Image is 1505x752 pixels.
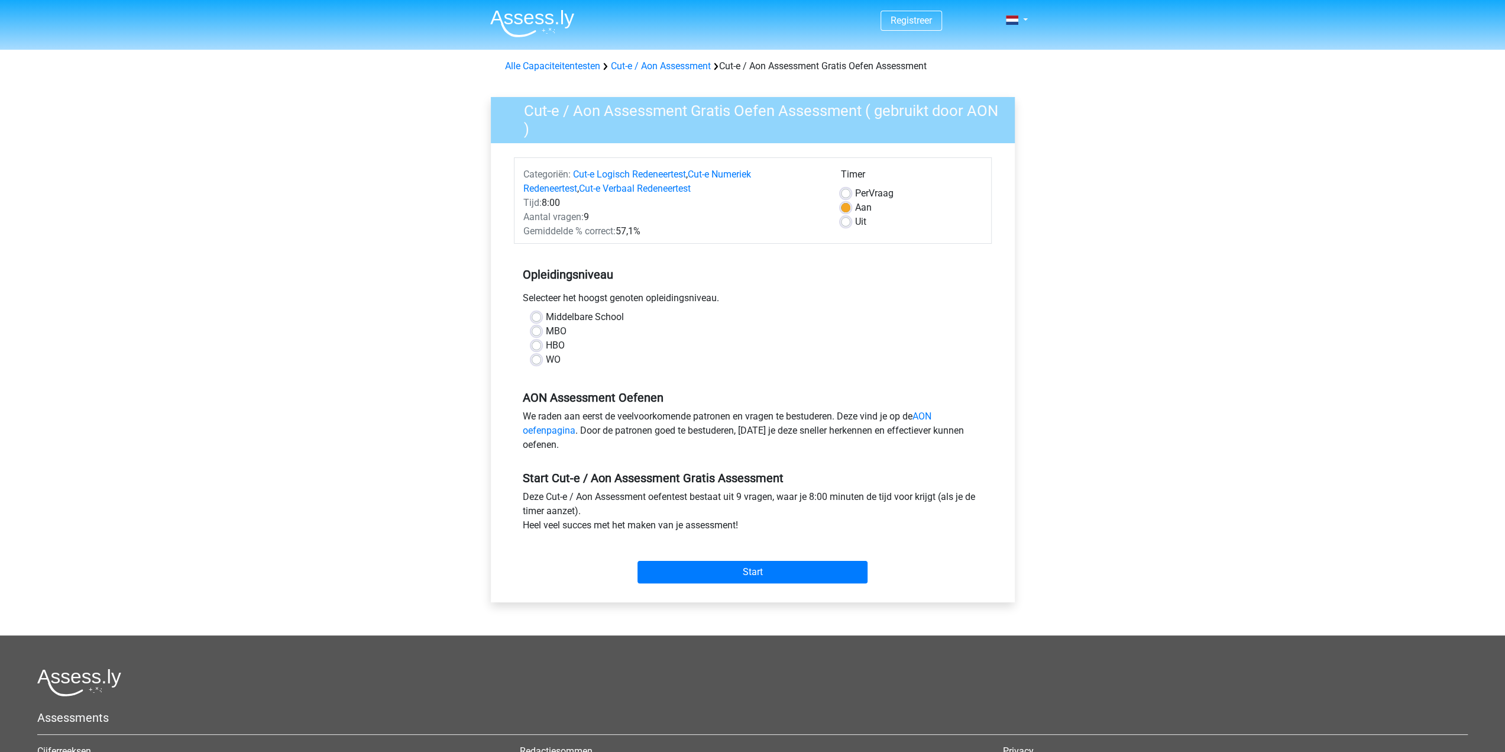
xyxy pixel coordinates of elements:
a: AON oefenpagina [523,411,931,436]
a: Cut-e Logisch Redeneertest [573,169,686,180]
label: Middelbare School [546,310,624,324]
span: Per [855,188,869,199]
h5: Assessments [37,711,1468,725]
div: We raden aan eerst de veelvoorkomende patronen en vragen te bestuderen. Deze vind je op de . Door... [514,409,992,457]
label: WO [546,353,561,367]
label: MBO [546,324,567,338]
h5: Start Cut-e / Aon Assessment Gratis Assessment [523,471,983,485]
label: HBO [546,338,565,353]
input: Start [637,561,868,583]
div: Timer [841,167,982,186]
a: Alle Capaciteitentesten [505,60,600,72]
img: Assessly logo [37,669,121,696]
label: Vraag [855,186,894,201]
label: Aan [855,201,872,215]
div: , , [514,167,832,196]
span: Gemiddelde % correct: [523,225,616,237]
a: Registreer [891,15,932,26]
div: Cut-e / Aon Assessment Gratis Oefen Assessment [500,59,1005,73]
div: Selecteer het hoogst genoten opleidingsniveau. [514,291,992,310]
div: 8:00 [514,196,832,210]
a: Cut-e Verbaal Redeneertest [579,183,691,194]
img: Assessly [490,9,574,37]
span: Tijd: [523,197,542,208]
h5: Opleidingsniveau [523,263,983,286]
div: 9 [514,210,832,224]
a: Cut-e Numeriek Redeneertest [523,169,751,194]
h5: AON Assessment Oefenen [523,390,983,405]
a: Cut-e / Aon Assessment [611,60,711,72]
div: 57,1% [514,224,832,238]
div: Deze Cut-e / Aon Assessment oefentest bestaat uit 9 vragen, waar je 8:00 minuten de tijd voor kri... [514,490,992,537]
span: Categoriën: [523,169,571,180]
h3: Cut-e / Aon Assessment Gratis Oefen Assessment ( gebruikt door AON ) [510,97,1006,138]
span: Aantal vragen: [523,211,584,222]
label: Uit [855,215,866,229]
